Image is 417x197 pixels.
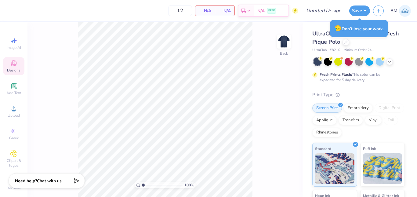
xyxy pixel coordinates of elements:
span: Add Text [6,90,21,95]
span: Decorate [6,186,21,191]
a: BM [390,5,411,17]
span: Image AI [7,45,21,50]
span: Puff Ink [363,145,376,152]
div: Print Type [312,91,405,98]
input: Untitled Design [301,5,346,17]
div: Transfers [339,116,363,125]
button: Save [349,5,370,16]
strong: Need help? [15,178,37,184]
span: 100 % [184,182,194,188]
div: Rhinestones [312,128,342,137]
div: Vinyl [365,116,382,125]
span: Chat with us. [37,178,63,184]
span: N/A [219,8,231,14]
span: UltraClub Men's Cool & Dry Mesh Pique Polo [312,30,399,46]
span: FREE [268,9,275,13]
span: 😥 [334,24,342,32]
img: Bronwyn Moore [399,5,411,17]
div: Applique [312,116,337,125]
span: Minimum Order: 24 + [343,48,374,53]
div: Don’t lose your work. [330,20,388,37]
img: Standard [315,153,354,184]
span: N/A [257,8,265,14]
span: Standard [315,145,331,152]
input: – – [168,5,192,16]
div: Embroidery [344,104,373,113]
div: Foil [384,116,398,125]
div: This color can be expedited for 5 day delivery. [320,72,395,83]
span: # 8210 [330,48,340,53]
div: Back [280,51,288,56]
img: Puff Ink [363,153,402,184]
div: Screen Print [312,104,342,113]
span: N/A [199,8,211,14]
strong: Fresh Prints Flash: [320,72,352,77]
div: Digital Print [375,104,404,113]
span: Greek [9,136,19,140]
span: BM [390,7,397,14]
span: Clipart & logos [3,158,24,168]
img: Back [278,35,290,48]
span: Upload [8,113,20,118]
span: Designs [7,68,20,73]
span: UltraClub [312,48,327,53]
